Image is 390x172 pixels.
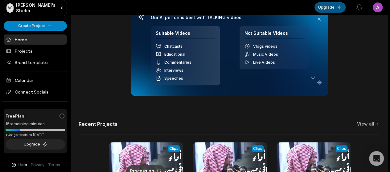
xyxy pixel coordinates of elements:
a: Terms [48,162,60,168]
span: Connect Socials [4,86,67,98]
span: Interviews [164,68,183,73]
span: Educational [164,52,185,57]
button: Upgrade [314,2,346,13]
span: Live Videos [253,60,275,65]
span: Music Videos [253,52,278,57]
button: Create Project [4,21,67,31]
div: AS [6,3,14,13]
p: [PERSON_NAME]'s Studio [16,2,58,14]
div: 15 remaining minutes [6,121,65,127]
a: Privacy [31,162,44,168]
div: Open Intercom Messenger [369,151,384,166]
h4: Not Suitable Videos [244,30,304,39]
a: Brand template [4,57,67,67]
span: Vlogs videos [253,44,277,49]
a: Projects [4,46,67,56]
span: Commentaries [164,60,191,65]
span: Help [18,162,27,168]
span: Free Plan! [6,113,26,119]
h3: Our AI performs best with TALKING videos: [151,15,309,20]
a: Calendar [4,75,67,85]
div: *Usage resets on [DATE] [6,133,65,137]
button: Upgrade [6,139,65,150]
h2: Recent Projects [79,121,117,127]
a: Home [4,34,67,45]
h4: Suitable Videos [156,30,215,39]
button: Help [11,162,27,168]
a: View all [357,121,374,127]
span: Chatcasts [164,44,183,49]
span: Speeches [164,76,183,81]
